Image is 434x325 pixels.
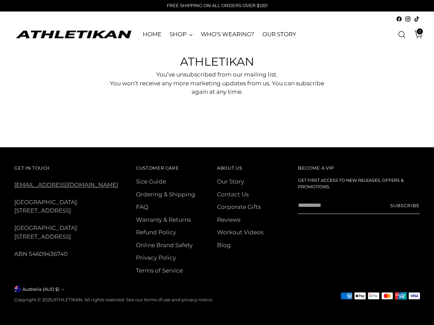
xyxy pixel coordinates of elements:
a: OUR STORY [262,27,296,42]
p: You’ve unsubscribed from our mailing list. [103,70,332,79]
a: Refund Policy [136,229,176,236]
p: You won’t receive any more marketing updates from us. You can subscribe again at any time. [103,79,332,96]
a: Ordering & Shipping [136,191,195,198]
a: Terms of Service [136,267,183,274]
a: Online Brand Safety [136,242,193,248]
a: [EMAIL_ADDRESS][DOMAIN_NAME] [14,181,118,188]
a: Workout Videos [217,229,263,236]
a: WHO'S WEARING? [201,27,255,42]
div: [GEOGRAPHIC_DATA]: [STREET_ADDRESS] [GEOGRAPHIC_DATA]: [STREET_ADDRESS] ABN 54609436740 [14,164,120,259]
a: Open cart modal [409,28,423,41]
a: Reviews [217,216,240,223]
span: Become a VIP [298,165,334,171]
a: Open search modal [395,28,409,41]
h6: Get first access to new releases, offers & promotions. [298,177,420,190]
a: Size Guide [136,178,166,185]
a: Corporate Gifts [217,203,261,210]
button: Subscribe [390,197,420,214]
a: Privacy Policy [136,254,176,261]
button: Australia (AUD $) [14,286,64,292]
a: SHOP [170,27,193,42]
span: Customer Care [136,165,179,171]
span: About Us [217,165,242,171]
a: FAQ [136,203,148,210]
span: Get In Touch [14,165,50,171]
span: 0 [417,28,423,35]
a: Contact Us [217,191,249,198]
p: FREE SHIPPING ON ALL ORDERS OVER $120! [167,2,268,9]
a: HOME [143,27,161,42]
a: Warranty & Returns [136,216,191,223]
p: Copyright © 2025, . All rights reserved. See our terms of use and privacy notice. [14,297,213,303]
h1: ATHLETIKAN [103,53,332,70]
a: Our Story [217,178,244,185]
a: Blog [217,242,231,248]
a: ATHLETIKAN [14,29,133,40]
a: ATHLETIKAN [53,297,82,302]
